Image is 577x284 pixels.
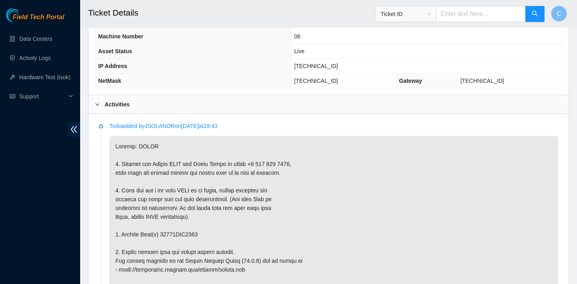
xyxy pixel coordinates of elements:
[68,122,80,137] span: double-left
[98,63,127,69] span: IP Address
[89,95,569,114] div: Activities
[19,88,67,104] span: Support
[557,9,561,19] span: C
[98,78,121,84] span: NetMask
[98,48,132,54] span: Asset Status
[19,36,52,42] a: Data Centers
[294,63,338,69] span: [TECHNICAL_ID]
[294,33,301,40] span: 06
[436,6,526,22] input: Enter text here...
[551,6,567,22] button: C
[98,33,143,40] span: Machine Number
[95,102,100,107] span: right
[109,122,558,130] p: Todo added by JSOLANOR on [DATE] at 19:43
[294,78,338,84] span: [TECHNICAL_ID]
[19,55,51,61] a: Activity Logs
[6,8,40,22] img: Akamai Technologies
[460,78,504,84] span: [TECHNICAL_ID]
[532,10,538,18] span: search
[19,74,71,80] a: Hardware Test (isok)
[381,8,431,20] span: Ticket ID
[525,6,545,22] button: search
[10,94,15,99] span: read
[105,100,129,109] b: Activities
[13,14,64,21] span: Field Tech Portal
[294,48,305,54] span: Live
[6,14,64,25] a: Akamai TechnologiesField Tech Portal
[399,78,422,84] span: Gateway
